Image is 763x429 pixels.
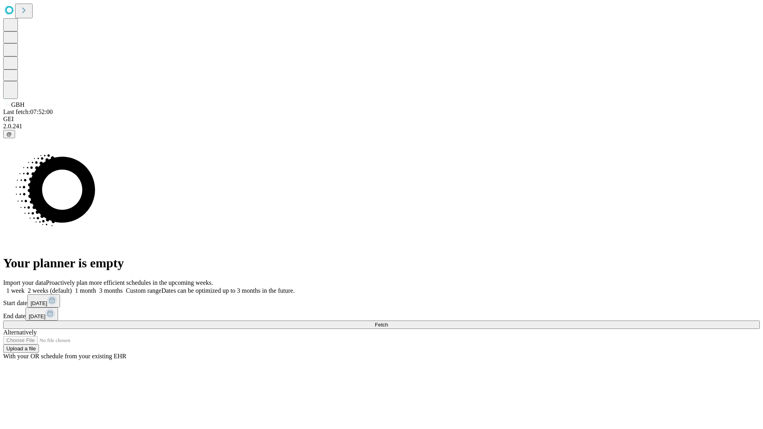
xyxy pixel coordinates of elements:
[161,287,294,294] span: Dates can be optimized up to 3 months in the future.
[99,287,123,294] span: 3 months
[75,287,96,294] span: 1 month
[46,279,213,286] span: Proactively plan more efficient schedules in the upcoming weeks.
[6,287,25,294] span: 1 week
[3,353,126,359] span: With your OR schedule from your existing EHR
[126,287,161,294] span: Custom range
[25,307,58,321] button: [DATE]
[11,101,25,108] span: GBH
[6,131,12,137] span: @
[375,322,388,328] span: Fetch
[3,344,39,353] button: Upload a file
[27,294,60,307] button: [DATE]
[3,329,37,336] span: Alternatively
[3,116,760,123] div: GEI
[31,300,47,306] span: [DATE]
[3,108,53,115] span: Last fetch: 07:52:00
[3,279,46,286] span: Import your data
[28,287,72,294] span: 2 weeks (default)
[3,321,760,329] button: Fetch
[3,307,760,321] div: End date
[3,130,15,138] button: @
[3,123,760,130] div: 2.0.241
[3,294,760,307] div: Start date
[29,313,45,319] span: [DATE]
[3,256,760,271] h1: Your planner is empty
